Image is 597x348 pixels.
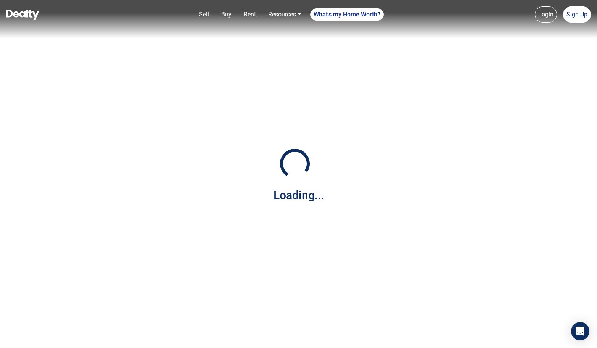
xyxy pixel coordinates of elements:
[571,322,589,340] div: Open Intercom Messenger
[6,10,39,20] img: Dealty - Buy, Sell & Rent Homes
[273,187,324,204] div: Loading...
[196,7,212,22] a: Sell
[276,145,314,183] img: Loading
[310,8,384,21] a: What's my Home Worth?
[535,6,557,23] a: Login
[241,7,259,22] a: Rent
[265,7,304,22] a: Resources
[563,6,591,23] a: Sign Up
[218,7,235,22] a: Buy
